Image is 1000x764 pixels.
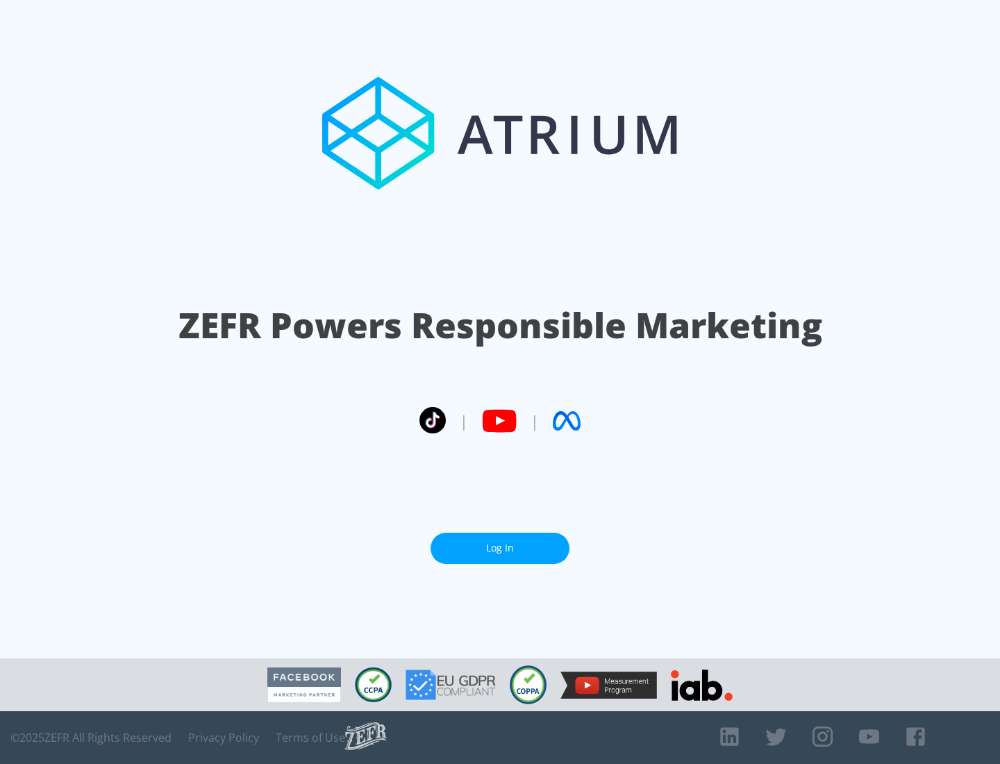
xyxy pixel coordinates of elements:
span: | [531,410,539,431]
img: COPPA Compliant [510,665,547,704]
span: © 2025 ZEFR All Rights Reserved [10,731,172,745]
img: IAB [671,670,733,701]
span: | [460,410,468,431]
img: Facebook Marketing Partner [267,667,341,703]
a: Log In [431,533,569,564]
a: Terms of Use [276,731,345,745]
img: GDPR Compliant [406,670,496,700]
a: Privacy Policy [188,731,259,745]
h1: ZEFR Powers Responsible Marketing [178,301,822,349]
img: CCPA Compliant [355,667,392,702]
img: YouTube Measurement Program [560,672,657,699]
